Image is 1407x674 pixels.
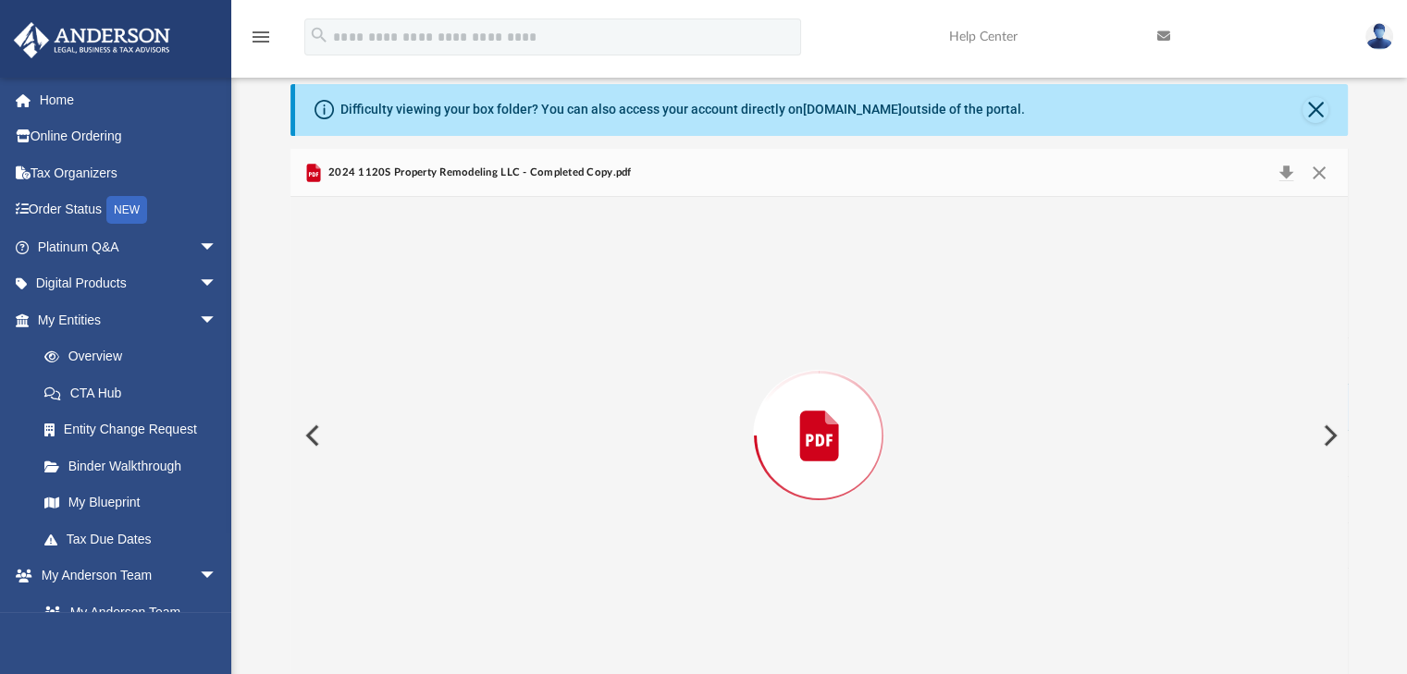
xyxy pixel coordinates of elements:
[250,35,272,48] a: menu
[290,410,331,461] button: Previous File
[26,594,227,631] a: My Anderson Team
[13,265,245,302] a: Digital Productsarrow_drop_down
[13,301,245,338] a: My Entitiesarrow_drop_down
[26,338,245,375] a: Overview
[803,102,902,116] a: [DOMAIN_NAME]
[26,374,245,411] a: CTA Hub
[106,196,147,224] div: NEW
[26,521,245,558] a: Tax Due Dates
[1302,97,1328,123] button: Close
[325,165,632,181] span: 2024 1120S Property Remodeling LLC - Completed Copy.pdf
[1302,160,1336,186] button: Close
[13,154,245,191] a: Tax Organizers
[199,265,236,303] span: arrow_drop_down
[199,301,236,339] span: arrow_drop_down
[13,81,245,118] a: Home
[13,118,245,155] a: Online Ordering
[1308,410,1349,461] button: Next File
[8,22,176,58] img: Anderson Advisors Platinum Portal
[13,558,236,594] a: My Anderson Teamarrow_drop_down
[199,228,236,266] span: arrow_drop_down
[26,484,236,521] a: My Blueprint
[26,447,245,484] a: Binder Walkthrough
[13,228,245,265] a: Platinum Q&Aarrow_drop_down
[309,25,329,45] i: search
[340,100,1025,119] div: Difficulty viewing your box folder? You can also access your account directly on outside of the p...
[199,558,236,595] span: arrow_drop_down
[26,411,245,448] a: Entity Change Request
[250,26,272,48] i: menu
[1365,23,1393,50] img: User Pic
[1270,160,1303,186] button: Download
[13,191,245,229] a: Order StatusNEW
